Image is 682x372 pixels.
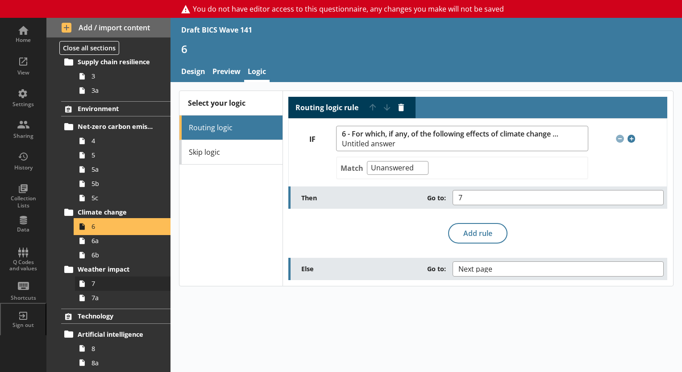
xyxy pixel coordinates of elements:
a: Design [178,63,209,82]
div: Select your logic [179,91,282,116]
span: Climate change [78,208,155,216]
span: 5c [91,194,158,202]
a: 5c [75,191,170,205]
a: 5b [75,177,170,191]
span: Go to: [427,265,446,273]
div: View [8,69,39,76]
a: Supply chain resilience [61,55,170,69]
span: Weather impact [78,265,155,273]
label: Then [301,194,452,202]
button: Delete routing rule [394,100,408,115]
span: 6 - For which, if any, of the following effects of climate change has your business assessed risks? [342,130,559,138]
span: 7 [458,194,477,201]
span: Untitled answer [342,140,559,147]
li: Net-zero carbon emissions455a5b5c [65,120,170,205]
span: 7a [91,293,158,302]
a: Skip logic [179,140,282,165]
a: Climate change [61,205,170,219]
button: 7 [453,190,664,205]
div: Q Codes and values [8,259,39,272]
a: Technology [61,309,170,324]
span: 5 [91,151,158,159]
span: Technology [78,312,155,320]
span: 6b [91,251,158,259]
a: 8a [75,355,170,370]
a: Artificial intelligence [61,327,170,341]
span: 8 [91,344,158,353]
div: Home [8,37,39,44]
li: Climate change66a6b [65,205,170,262]
span: 5a [91,165,158,174]
a: 3 [75,69,170,83]
a: Preview [209,63,244,82]
span: 6a [91,236,158,245]
li: EnvironmentNet-zero carbon emissions455a5b5cClimate change66a6bWeather impact77a [46,101,170,305]
span: Supply chain resilience [78,58,155,66]
div: Collection Lists [8,195,39,209]
div: History [8,164,39,171]
span: Environment [78,104,155,113]
a: 7a [75,291,170,305]
span: 8a [91,359,158,367]
div: Settings [8,101,39,108]
label: IF [289,135,336,144]
li: Supply chain resilience33a [65,55,170,98]
span: 5b [91,179,158,188]
div: Shortcuts [8,294,39,302]
span: Go to: [427,194,446,202]
button: Add rule [448,223,507,244]
div: Draft BICS Wave 141 [181,25,252,35]
label: Match [341,163,363,173]
label: Routing logic rule [295,103,358,112]
a: 5a [75,162,170,177]
label: Else [301,265,452,273]
a: 5 [75,148,170,162]
a: 7 [75,277,170,291]
a: 3a [75,83,170,98]
a: 6a [75,234,170,248]
span: 4 [91,136,158,145]
a: 6b [75,248,170,262]
span: Net-zero carbon emissions [78,122,155,131]
div: Sign out [8,322,39,329]
button: Close all sections [59,41,119,55]
li: Weather impact77a [65,262,170,305]
a: 6 [75,219,170,234]
a: Net-zero carbon emissions [61,120,170,134]
span: 7 [91,279,158,288]
span: Next page [458,265,507,273]
h1: 6 [181,42,671,56]
button: Next page [453,261,664,277]
button: 6 - For which, if any, of the following effects of climate change has your business assessed risk... [336,126,588,151]
span: Artificial intelligence [78,330,155,339]
a: 4 [75,134,170,148]
button: Add / import content [46,18,170,37]
span: 3 [91,72,158,80]
span: 6 [91,222,158,231]
span: Add / import content [62,23,156,33]
a: Environment [61,101,170,116]
a: Weather impact [61,262,170,277]
a: 8 [75,341,170,355]
div: Sharing [8,132,39,140]
a: Logic [244,63,270,82]
div: Data [8,226,39,233]
span: 3a [91,86,158,95]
